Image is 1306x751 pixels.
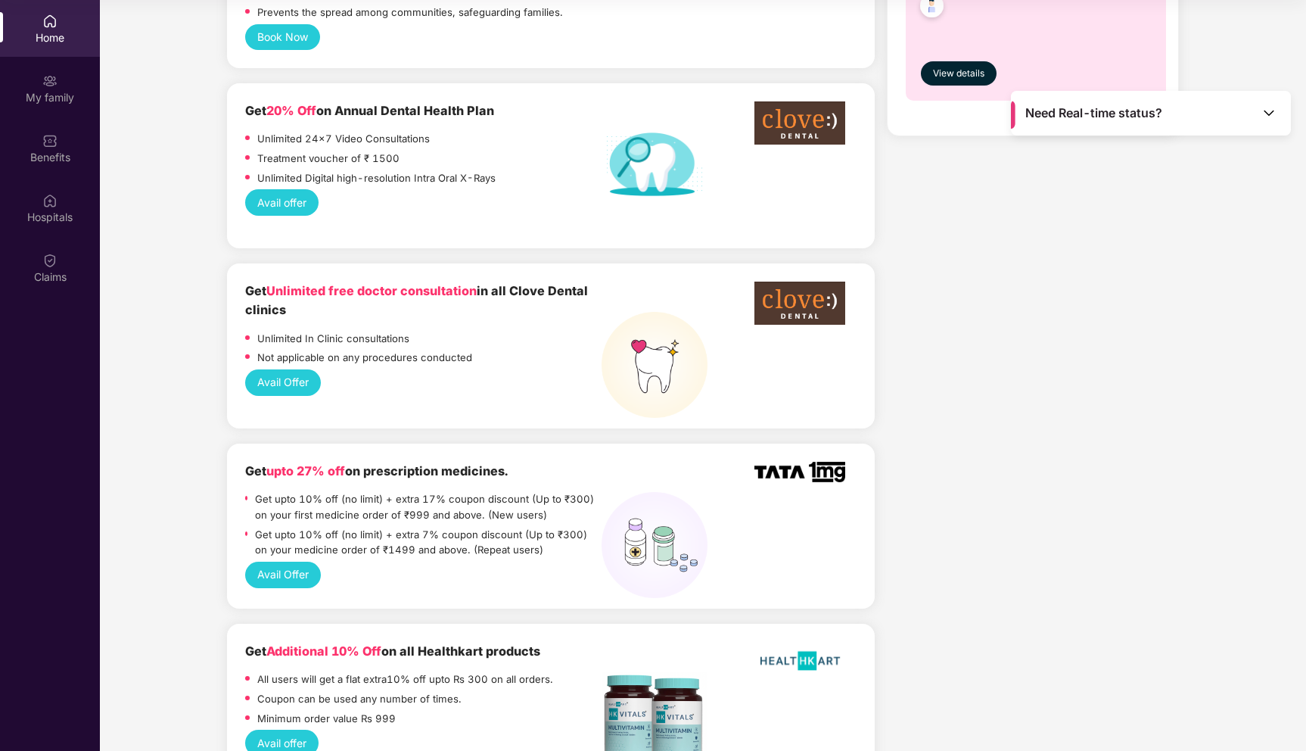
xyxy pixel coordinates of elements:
[42,193,58,208] img: svg+xml;base64,PHN2ZyBpZD0iSG9zcGl0YWxzIiB4bWxucz0iaHR0cDovL3d3dy53My5vcmcvMjAwMC9zdmciIHdpZHRoPS...
[257,5,563,20] p: Prevents the spread among communities, safeguarding families.
[266,103,316,118] span: 20% Off
[42,14,58,29] img: svg+xml;base64,PHN2ZyBpZD0iSG9tZSIgeG1sbnM9Imh0dHA6Ly93d3cudzMub3JnLzIwMDAvc3ZnIiB3aWR0aD0iMjAiIG...
[42,253,58,268] img: svg+xml;base64,PHN2ZyBpZD0iQ2xhaW0iIHhtbG5zPSJodHRwOi8vd3d3LnczLm9yZy8yMDAwL3N2ZyIgd2lkdGg9IjIwIi...
[1261,105,1276,120] img: Toggle Icon
[257,331,409,347] p: Unlimited In Clinic consultations
[602,132,707,198] img: Dental%20helath%20plan.png
[245,643,540,659] b: Get on all Healthkart products
[255,491,602,522] p: Get upto 10% off (no limit) + extra 17% coupon discount (Up to ₹300) on your first medicine order...
[245,463,508,478] b: Get on prescription medicines.
[257,672,553,687] p: All users will get a flat extra10% off upto Rs 300 on all orders.
[754,282,845,325] img: clove-dental%20png.png
[266,643,381,659] span: Additional 10% Off
[257,711,396,727] p: Minimum order value Rs 999
[933,67,984,81] span: View details
[754,462,845,482] img: TATA_1mg_Logo.png
[245,369,321,395] button: Avail Offer
[921,61,997,86] button: View details
[245,562,321,587] button: Avail Offer
[255,527,602,558] p: Get upto 10% off (no limit) + extra 7% coupon discount (Up to ₹300) on your medicine order of ₹14...
[1025,105,1162,121] span: Need Real-time status?
[754,101,845,145] img: clove-dental%20png.png
[257,131,430,147] p: Unlimited 24x7 Video Consultations
[754,642,845,680] img: HealthKart-Logo-702x526.png
[257,350,472,366] p: Not applicable on any procedures conducted
[266,283,477,298] span: Unlimited free doctor consultation
[245,283,588,317] b: Get in all Clove Dental clinics
[245,24,320,50] button: Book Now
[602,492,707,598] img: medicines%20(1).png
[245,103,494,118] b: Get on Annual Dental Health Plan
[245,189,319,215] button: Avail offer
[257,691,462,707] p: Coupon can be used any number of times.
[257,151,400,167] p: Treatment voucher of ₹ 1500
[42,133,58,148] img: svg+xml;base64,PHN2ZyBpZD0iQmVuZWZpdHMiIHhtbG5zPSJodHRwOi8vd3d3LnczLm9yZy8yMDAwL3N2ZyIgd2lkdGg9Ij...
[257,170,496,186] p: Unlimited Digital high-resolution Intra Oral X-Rays
[266,463,345,478] span: upto 27% off
[42,73,58,89] img: svg+xml;base64,PHN2ZyB3aWR0aD0iMjAiIGhlaWdodD0iMjAiIHZpZXdCb3g9IjAgMCAyMCAyMCIgZmlsbD0ibm9uZSIgeG...
[602,312,707,418] img: teeth%20high.png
